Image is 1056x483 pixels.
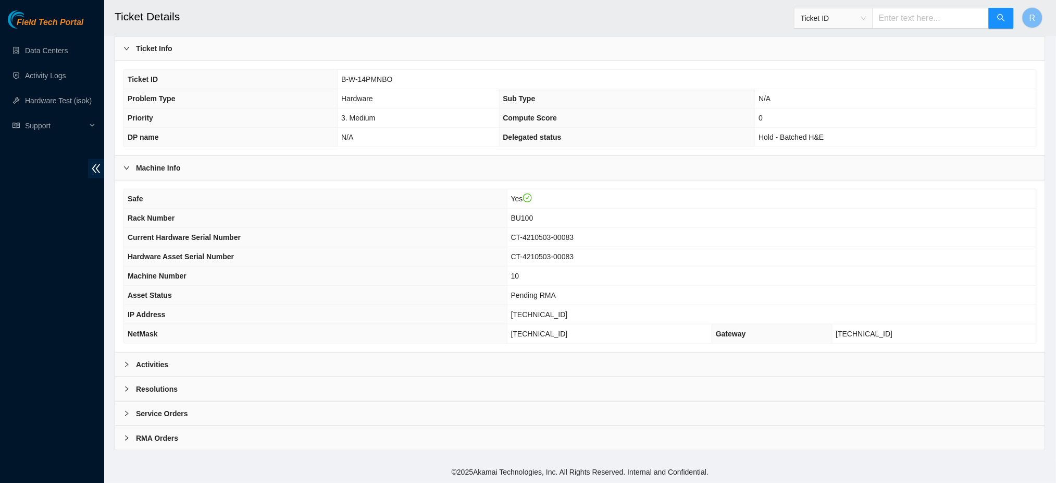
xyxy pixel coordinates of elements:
[115,156,1045,180] div: Machine Info
[341,133,353,141] span: N/A
[836,330,893,338] span: [TECHNICAL_ID]
[1029,11,1036,25] span: R
[104,461,1056,483] footer: © 2025 Akamai Technologies, Inc. All Rights Reserved. Internal and Confidential.
[115,353,1045,377] div: Activities
[88,159,104,178] span: double-left
[123,410,130,417] span: right
[128,291,172,299] span: Asset Status
[128,94,176,103] span: Problem Type
[25,46,68,55] a: Data Centers
[511,291,556,299] span: Pending RMA
[997,14,1005,23] span: search
[759,133,824,141] span: Hold - Batched H&E
[123,361,130,368] span: right
[136,383,178,395] b: Resolutions
[503,94,536,103] span: Sub Type
[511,330,568,338] span: [TECHNICAL_ID]
[136,43,172,54] b: Ticket Info
[123,45,130,52] span: right
[128,272,187,280] span: Machine Number
[8,10,53,29] img: Akamai Technologies
[115,377,1045,401] div: Resolutions
[13,122,20,129] span: read
[123,386,130,392] span: right
[136,359,168,370] b: Activities
[25,115,86,136] span: Support
[25,96,92,105] a: Hardware Test (isok)
[128,114,153,122] span: Priority
[128,310,165,319] span: IP Address
[503,114,557,122] span: Compute Score
[128,233,241,241] span: Current Hardware Serial Number
[511,252,574,261] span: CT-4210503-00083
[503,133,562,141] span: Delegated status
[128,330,158,338] span: NetMask
[115,426,1045,450] div: RMA Orders
[511,233,574,241] span: CT-4210503-00083
[136,162,181,174] b: Machine Info
[716,330,746,338] span: Gateway
[25,71,66,80] a: Activity Logs
[115,37,1045,61] div: Ticket Info
[873,8,989,29] input: Enter text here...
[511,214,533,222] span: BU100
[341,114,375,122] span: 3. Medium
[759,94,771,103] span: N/A
[123,165,130,171] span: right
[123,435,130,441] span: right
[136,432,178,444] b: RMA Orders
[17,18,83,28] span: Field Tech Portal
[8,19,83,32] a: Akamai TechnologiesField Tech Portal
[115,402,1045,426] div: Service Orders
[523,194,532,203] span: check-circle
[801,10,866,26] span: Ticket ID
[128,75,158,83] span: Ticket ID
[759,114,763,122] span: 0
[511,310,568,319] span: [TECHNICAL_ID]
[128,252,234,261] span: Hardware Asset Serial Number
[511,272,519,280] span: 10
[128,195,143,203] span: Safe
[341,75,393,83] span: B-W-14PMNBO
[1022,7,1043,28] button: R
[989,8,1014,29] button: search
[128,133,159,141] span: DP name
[128,214,175,222] span: Rack Number
[341,94,373,103] span: Hardware
[136,408,188,419] b: Service Orders
[511,195,532,203] span: Yes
